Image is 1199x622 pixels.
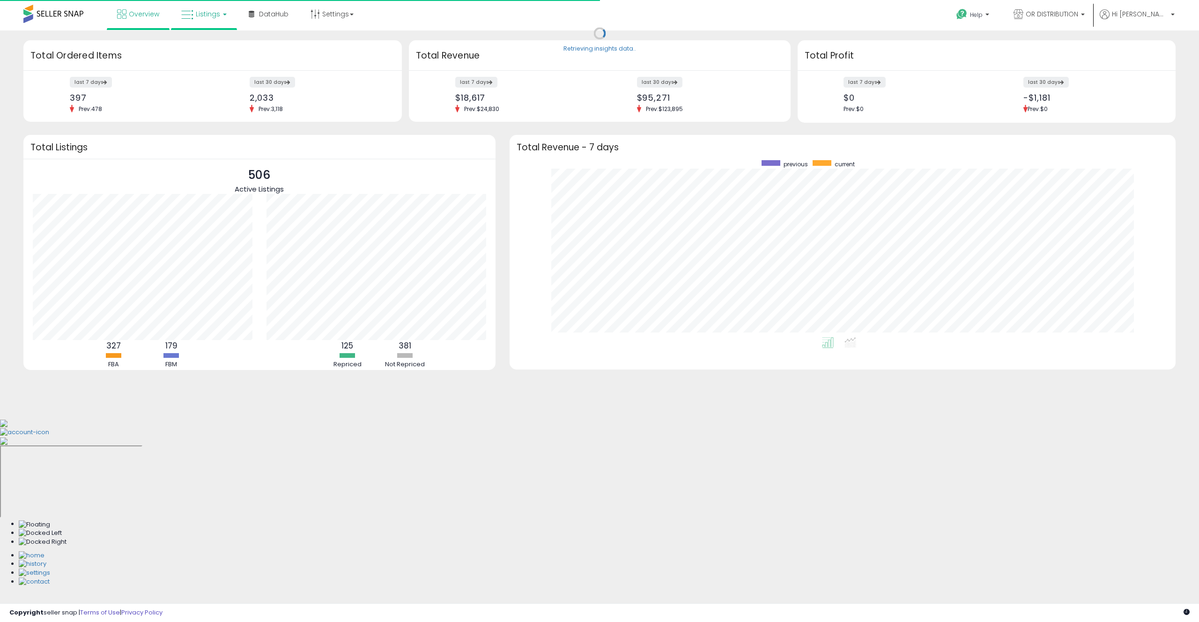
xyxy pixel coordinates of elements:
[259,9,289,19] span: DataHub
[19,578,50,586] img: Contact
[1100,9,1175,30] a: Hi [PERSON_NAME]
[835,160,855,168] span: current
[949,1,999,30] a: Help
[416,49,784,62] h3: Total Revenue
[970,11,983,19] span: Help
[1026,9,1078,19] span: OR DISTRIBUTION
[1028,105,1048,113] span: Prev: $0
[399,340,411,351] b: 381
[784,160,808,168] span: previous
[74,105,107,113] span: Prev: 478
[235,166,284,184] p: 506
[70,77,112,88] label: last 7 days
[1112,9,1168,19] span: Hi [PERSON_NAME]
[86,360,142,369] div: FBA
[165,340,178,351] b: 179
[341,340,353,351] b: 125
[19,538,67,547] img: Docked Right
[235,184,284,194] span: Active Listings
[129,9,159,19] span: Overview
[563,45,636,53] div: Retrieving insights data..
[805,49,1169,62] h3: Total Profit
[377,360,433,369] div: Not Repriced
[844,105,864,113] span: Prev: $0
[196,9,220,19] span: Listings
[143,360,200,369] div: FBM
[637,77,682,88] label: last 30 days
[1023,93,1159,103] div: -$1,181
[956,8,968,20] i: Get Help
[319,360,376,369] div: Repriced
[455,93,592,103] div: $18,617
[844,93,979,103] div: $0
[250,77,295,88] label: last 30 days
[459,105,504,113] span: Prev: $24,830
[250,93,385,103] div: 2,033
[30,49,395,62] h3: Total Ordered Items
[30,144,488,151] h3: Total Listings
[455,77,497,88] label: last 7 days
[106,340,121,351] b: 327
[19,560,46,569] img: History
[19,551,44,560] img: Home
[19,520,50,529] img: Floating
[517,144,1169,151] h3: Total Revenue - 7 days
[641,105,688,113] span: Prev: $123,895
[254,105,288,113] span: Prev: 3,118
[19,529,62,538] img: Docked Left
[19,569,50,578] img: Settings
[70,93,206,103] div: 397
[637,93,774,103] div: $95,271
[844,77,886,88] label: last 7 days
[1023,77,1069,88] label: last 30 days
